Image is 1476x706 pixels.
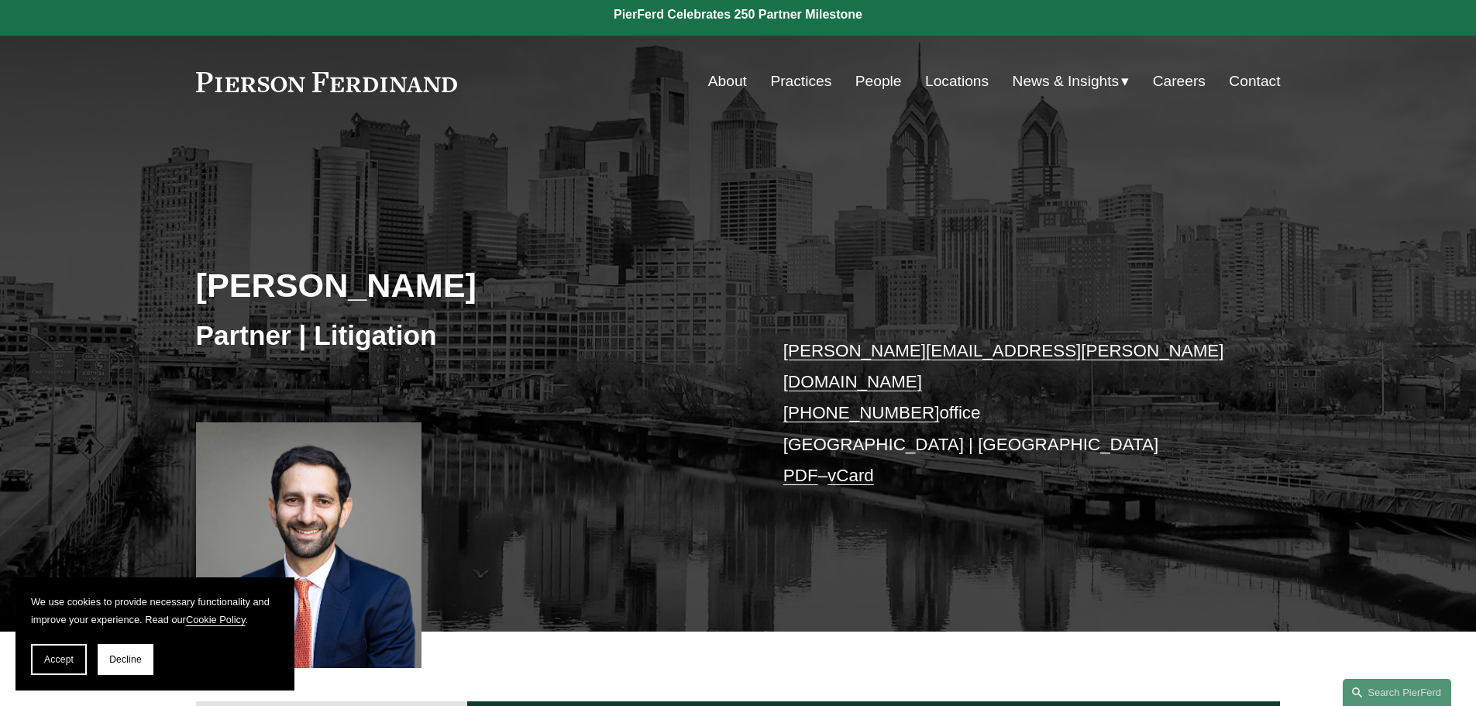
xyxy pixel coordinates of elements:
[1013,67,1130,96] a: folder dropdown
[31,593,279,629] p: We use cookies to provide necessary functionality and improve your experience. Read our .
[98,644,153,675] button: Decline
[15,577,294,691] section: Cookie banner
[1153,67,1206,96] a: Careers
[770,67,831,96] a: Practices
[196,319,738,353] h3: Partner | Litigation
[783,466,818,485] a: PDF
[1343,679,1451,706] a: Search this site
[783,403,940,422] a: [PHONE_NUMBER]
[708,67,747,96] a: About
[109,654,142,665] span: Decline
[827,466,874,485] a: vCard
[31,644,87,675] button: Accept
[925,67,989,96] a: Locations
[783,336,1235,492] p: office [GEOGRAPHIC_DATA] | [GEOGRAPHIC_DATA] –
[196,265,738,305] h2: [PERSON_NAME]
[1229,67,1280,96] a: Contact
[855,67,902,96] a: People
[44,654,74,665] span: Accept
[1013,68,1120,95] span: News & Insights
[783,341,1224,391] a: [PERSON_NAME][EMAIL_ADDRESS][PERSON_NAME][DOMAIN_NAME]
[186,614,246,625] a: Cookie Policy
